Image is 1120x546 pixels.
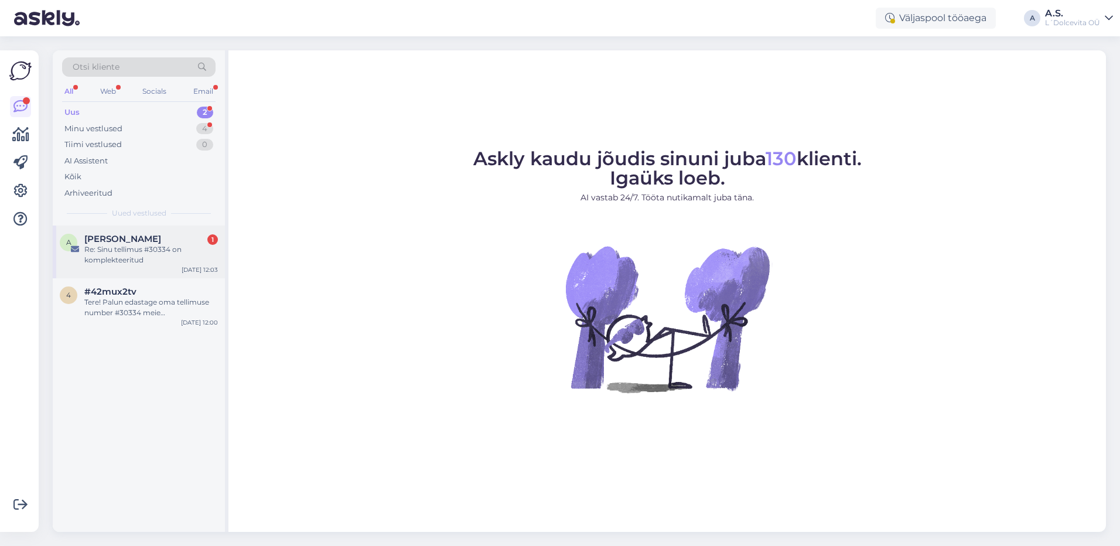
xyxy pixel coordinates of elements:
[562,213,773,424] img: No Chat active
[98,84,118,99] div: Web
[66,291,71,299] span: 4
[140,84,169,99] div: Socials
[196,139,213,151] div: 0
[1045,9,1100,18] div: A.S.
[62,84,76,99] div: All
[84,234,161,244] span: Agne Laul
[9,60,32,82] img: Askly Logo
[191,84,216,99] div: Email
[473,192,862,204] p: AI vastab 24/7. Tööta nutikamalt juba täna.
[64,139,122,151] div: Tiimi vestlused
[84,244,218,265] div: Re: Sinu tellimus #30334 on komplekteeritud
[207,234,218,245] div: 1
[73,61,119,73] span: Otsi kliente
[1045,18,1100,28] div: L´Dolcevita OÜ
[181,318,218,327] div: [DATE] 12:00
[473,147,862,189] span: Askly kaudu jõudis sinuni juba klienti. Igaüks loeb.
[64,187,112,199] div: Arhiveeritud
[64,171,81,183] div: Kõik
[84,286,136,297] span: #42mux2tv
[196,123,213,135] div: 4
[876,8,996,29] div: Väljaspool tööaega
[64,155,108,167] div: AI Assistent
[1045,9,1113,28] a: A.S.L´Dolcevita OÜ
[64,107,80,118] div: Uus
[112,208,166,219] span: Uued vestlused
[182,265,218,274] div: [DATE] 12:03
[1024,10,1040,26] div: A
[84,297,218,318] div: Tere! Palun edastage oma tellimuse number #30334 meie klienditeenindusele aadressil [EMAIL_ADDRES...
[64,123,122,135] div: Minu vestlused
[766,147,797,170] span: 130
[66,238,71,247] span: A
[197,107,213,118] div: 2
